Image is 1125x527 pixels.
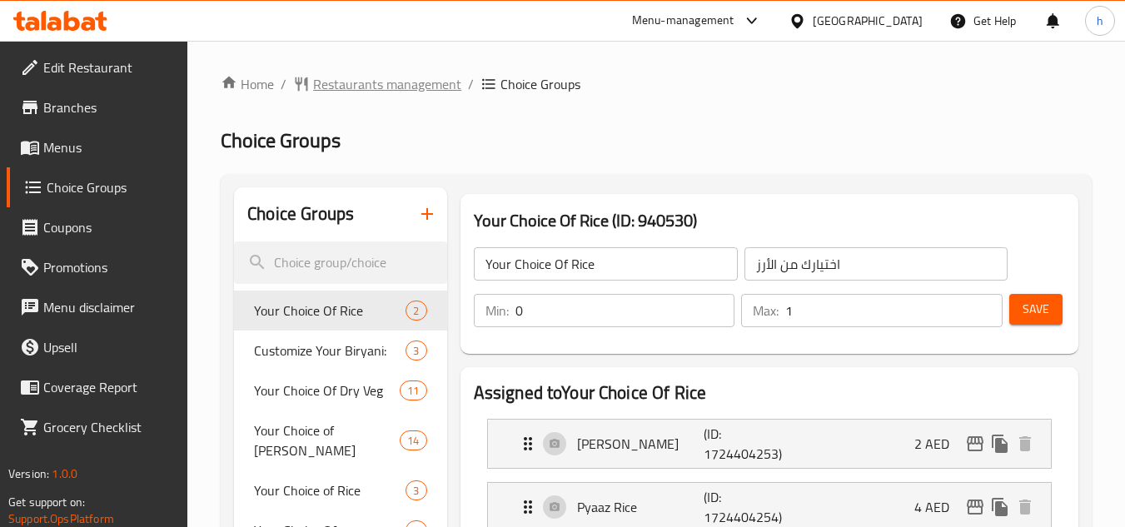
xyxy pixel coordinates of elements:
span: Get support on: [8,491,85,513]
li: / [281,74,286,94]
button: delete [1013,431,1038,456]
button: Save [1009,294,1063,325]
a: Restaurants management [293,74,461,94]
button: duplicate [988,431,1013,456]
span: Your Choice Of Rice [254,301,406,321]
div: Your Choice of [PERSON_NAME]14 [234,410,446,470]
span: Save [1023,299,1049,320]
a: Edit Restaurant [7,47,188,87]
a: Grocery Checklist [7,407,188,447]
p: [PERSON_NAME] [577,434,704,454]
span: h [1097,12,1103,30]
button: duplicate [988,495,1013,520]
div: Choices [406,341,426,360]
span: 14 [401,433,426,449]
span: 3 [406,483,426,499]
button: edit [963,431,988,456]
a: Home [221,74,274,94]
span: Customize Your Biryani: [254,341,406,360]
button: edit [963,495,988,520]
p: 2 AED [914,434,963,454]
span: Your Choice of Rice [254,480,406,500]
span: Version: [8,463,49,485]
div: [GEOGRAPHIC_DATA] [813,12,923,30]
span: Coupons [43,217,175,237]
button: delete [1013,495,1038,520]
a: Menus [7,127,188,167]
a: Menu disclaimer [7,287,188,327]
span: 11 [401,383,426,399]
p: Min: [485,301,509,321]
div: Customize Your Biryani:3 [234,331,446,370]
span: Coverage Report [43,377,175,397]
span: Restaurants management [313,74,461,94]
span: 1.0.0 [52,463,77,485]
p: (ID: 1724404253) [704,424,789,464]
div: Choices [400,430,426,450]
h3: Your Choice Of Rice (ID: 940530) [474,207,1065,234]
div: Choices [406,480,426,500]
li: Expand [474,412,1065,475]
li: / [468,74,474,94]
span: Grocery Checklist [43,417,175,437]
span: 2 [406,303,426,319]
span: Menu disclaimer [43,297,175,317]
span: Promotions [43,257,175,277]
a: Upsell [7,327,188,367]
div: Your Choice of Rice3 [234,470,446,510]
input: search [234,241,446,284]
span: Menus [43,137,175,157]
div: Menu-management [632,11,734,31]
p: 4 AED [914,497,963,517]
p: Max: [753,301,779,321]
div: Choices [400,380,426,400]
a: Promotions [7,247,188,287]
a: Coupons [7,207,188,247]
div: Expand [488,420,1051,468]
div: Your Choice Of Rice2 [234,291,446,331]
a: Coverage Report [7,367,188,407]
h2: Choice Groups [247,201,354,226]
span: Your Choice of [PERSON_NAME] [254,420,400,460]
span: Upsell [43,337,175,357]
div: Choices [406,301,426,321]
nav: breadcrumb [221,74,1092,94]
a: Branches [7,87,188,127]
p: (ID: 1724404254) [704,487,789,527]
h2: Assigned to Your Choice Of Rice [474,380,1065,405]
span: 3 [406,343,426,359]
a: Choice Groups [7,167,188,207]
div: Your Choice Of Dry Veg11 [234,370,446,410]
span: Your Choice Of Dry Veg [254,380,400,400]
span: Edit Restaurant [43,57,175,77]
span: Choice Groups [47,177,175,197]
span: Choice Groups [221,122,341,159]
p: Pyaaz Rice [577,497,704,517]
span: Choice Groups [500,74,580,94]
span: Branches [43,97,175,117]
